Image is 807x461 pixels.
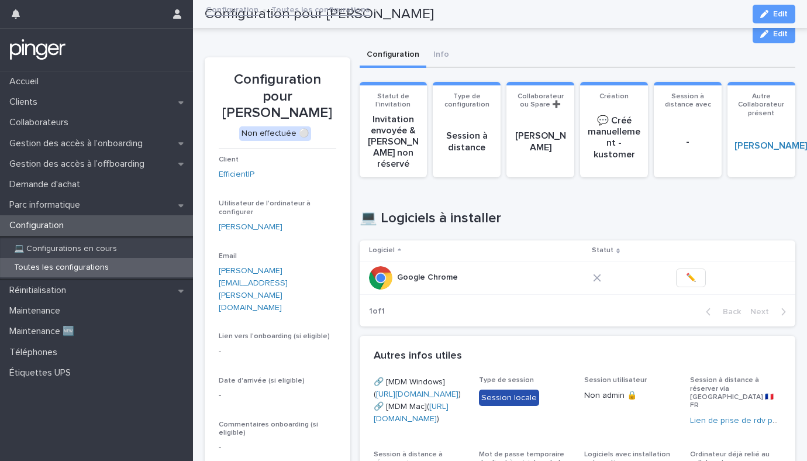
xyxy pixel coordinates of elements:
[360,297,394,326] p: 1 of 1
[5,305,70,316] p: Maintenance
[219,346,336,358] p: -
[690,377,774,409] span: Session à distance à réserver via [GEOGRAPHIC_DATA] 🇫🇷FR
[592,244,613,257] p: Statut
[5,76,48,87] p: Accueil
[734,140,807,152] a: [PERSON_NAME]
[5,159,154,170] p: Gestion des accès à l’offboarding
[444,93,489,108] span: Type de configuration
[479,390,539,407] div: Session locale
[738,93,784,117] span: Autre Collaborateur présent
[360,261,796,294] tr: Google ChromeGoogle Chrome ✏️
[676,269,706,287] button: ✏️
[374,350,462,363] h2: Autres infos utiles
[397,270,460,283] p: Google Chrome
[584,390,675,402] p: Non admin 🔒
[9,38,66,61] img: mTgBEunGTSyRkCgitkcU
[5,244,126,254] p: 💻 Configurations en cours
[219,421,318,436] span: Commentaires onboarding (si eligible)
[753,25,795,43] button: Edit
[360,43,426,68] button: Configuration
[773,30,788,38] span: Edit
[239,126,311,141] div: Non effectuée ⚪
[587,115,641,160] p: 💬 Créé manuellement - kustomer
[750,308,776,316] span: Next
[5,97,47,108] p: Clients
[374,376,465,425] p: 🔗 [MDM Windows]( ) 🔗 [MDM Mac]( )
[746,307,795,317] button: Next
[5,117,78,128] p: Collaborateurs
[5,367,80,379] p: Étiquettes UPS
[367,114,420,170] p: Invitation envoyée & [PERSON_NAME] non réservé
[374,402,449,423] a: [URL][DOMAIN_NAME]
[376,390,458,398] a: [URL][DOMAIN_NAME]
[219,377,305,384] span: Date d'arrivée (si eligible)
[219,442,336,454] p: -
[696,307,746,317] button: Back
[219,390,336,402] p: -
[479,377,534,384] span: Type de session
[219,253,237,260] span: Email
[219,168,254,181] a: EfficientIP
[5,199,89,211] p: Parc informatique
[5,138,152,149] p: Gestion des accès à l’onboarding
[686,272,696,284] span: ✏️
[426,43,456,68] button: Info
[219,156,239,163] span: Client
[360,210,796,227] h1: 💻 Logiciels à installer
[440,130,494,153] p: Session à distance
[584,377,647,384] span: Session utilisateur
[513,130,567,153] p: [PERSON_NAME]
[716,308,741,316] span: Back
[206,2,258,16] a: Configuration
[219,71,336,122] p: Configuration pour [PERSON_NAME]
[369,244,395,257] p: Logiciel
[5,326,84,337] p: Maintenance 🆕
[219,267,288,311] a: [PERSON_NAME][EMAIL_ADDRESS][PERSON_NAME][DOMAIN_NAME]
[661,136,715,147] p: -
[5,263,118,273] p: Toutes les configurations
[219,200,311,215] span: Utilisateur de l'ordinateur à configurer
[219,333,330,340] span: Lien vers l'onboarding (si eligible)
[219,221,282,233] a: [PERSON_NAME]
[599,93,629,100] span: Création
[271,2,370,16] a: Toutes les configurations
[518,93,564,108] span: Collaborateur ou Spare ➕
[5,347,67,358] p: Téléphones
[375,93,411,108] span: Statut de l'invitation
[665,93,711,108] span: Session à distance avec
[5,285,75,296] p: Réinitialisation
[5,179,89,190] p: Demande d'achat
[5,220,73,231] p: Configuration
